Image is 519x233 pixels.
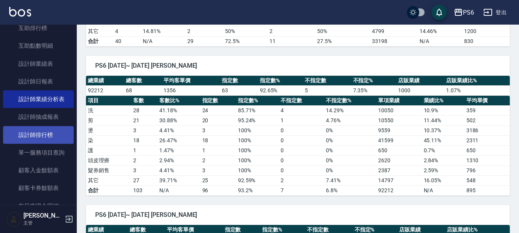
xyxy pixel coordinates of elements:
[86,155,131,165] td: 頭皮理療
[268,26,315,36] td: 2
[396,85,444,95] td: 1000
[236,175,279,185] td: 92.59 %
[162,85,220,95] td: 1356
[3,197,74,215] a: 每日非現金明細
[200,185,236,195] td: 96
[86,165,131,175] td: 髮券銷售
[303,76,351,86] th: 不指定數
[464,145,510,155] td: 650
[200,155,236,165] td: 2
[279,135,324,145] td: 0
[200,165,236,175] td: 3
[279,115,324,125] td: 1
[131,125,157,135] td: 3
[279,145,324,155] td: 0
[131,135,157,145] td: 18
[86,145,131,155] td: 護
[376,125,421,135] td: 9559
[370,26,418,36] td: 4799
[3,73,74,90] a: 設計師日報表
[324,125,376,135] td: 0 %
[444,76,510,86] th: 店販業績比%
[223,26,268,36] td: 50 %
[351,76,397,86] th: 不指定%
[95,62,501,70] span: PS6 [DATE]~ [DATE] [PERSON_NAME]
[3,161,74,179] a: 顧客入金餘額表
[86,175,131,185] td: 其它
[464,165,510,175] td: 796
[131,105,157,115] td: 28
[3,179,74,197] a: 顧客卡券餘額表
[86,96,510,196] table: a dense table
[23,220,63,226] p: 主管
[124,76,162,86] th: 總客數
[464,185,510,195] td: 895
[236,125,279,135] td: 100 %
[200,125,236,135] td: 3
[464,155,510,165] td: 1310
[86,105,131,115] td: 洗
[162,76,220,86] th: 平均客單價
[113,36,140,46] td: 40
[279,105,324,115] td: 4
[3,144,74,161] a: 單一服務項目查詢
[376,175,421,185] td: 14797
[268,36,315,46] td: 11
[157,175,200,185] td: 39.71 %
[464,125,510,135] td: 3186
[236,115,279,125] td: 95.24 %
[279,185,324,195] td: 7
[279,165,324,175] td: 0
[236,135,279,145] td: 100 %
[223,36,268,46] td: 72.5%
[463,8,474,17] div: PS6
[86,36,113,46] td: 合計
[422,175,464,185] td: 16.05 %
[422,96,464,106] th: 業績比%
[86,185,131,195] td: 合計
[157,165,200,175] td: 4.41 %
[480,5,510,20] button: 登出
[464,175,510,185] td: 548
[157,185,200,195] td: N/A
[376,115,421,125] td: 10550
[131,155,157,165] td: 2
[3,37,74,55] a: 互助點數明細
[315,36,370,46] td: 27.5%
[157,96,200,106] th: 客數比%
[422,165,464,175] td: 2.59 %
[422,105,464,115] td: 10.9 %
[422,155,464,165] td: 2.84 %
[236,185,279,195] td: 93.2%
[324,105,376,115] td: 14.29 %
[279,125,324,135] td: 0
[86,26,113,36] td: 其它
[200,175,236,185] td: 25
[258,85,303,95] td: 92.65 %
[236,96,279,106] th: 指定數%
[185,36,223,46] td: 29
[376,135,421,145] td: 41599
[236,145,279,155] td: 100 %
[95,211,501,219] span: PS6 [DATE]~ [DATE] [PERSON_NAME]
[86,135,131,145] td: 染
[200,145,236,155] td: 1
[324,155,376,165] td: 0 %
[303,85,351,95] td: 5
[185,26,223,36] td: 2
[370,36,418,46] td: 33198
[236,155,279,165] td: 100 %
[324,135,376,145] td: 0 %
[220,85,258,95] td: 63
[464,105,510,115] td: 359
[157,145,200,155] td: 1.47 %
[376,105,421,115] td: 10050
[9,7,31,17] img: Logo
[86,96,131,106] th: 項目
[376,165,421,175] td: 2387
[396,76,444,86] th: 店販業績
[464,96,510,106] th: 平均單價
[113,26,140,36] td: 4
[3,19,74,37] a: 互助排行榜
[200,96,236,106] th: 指定數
